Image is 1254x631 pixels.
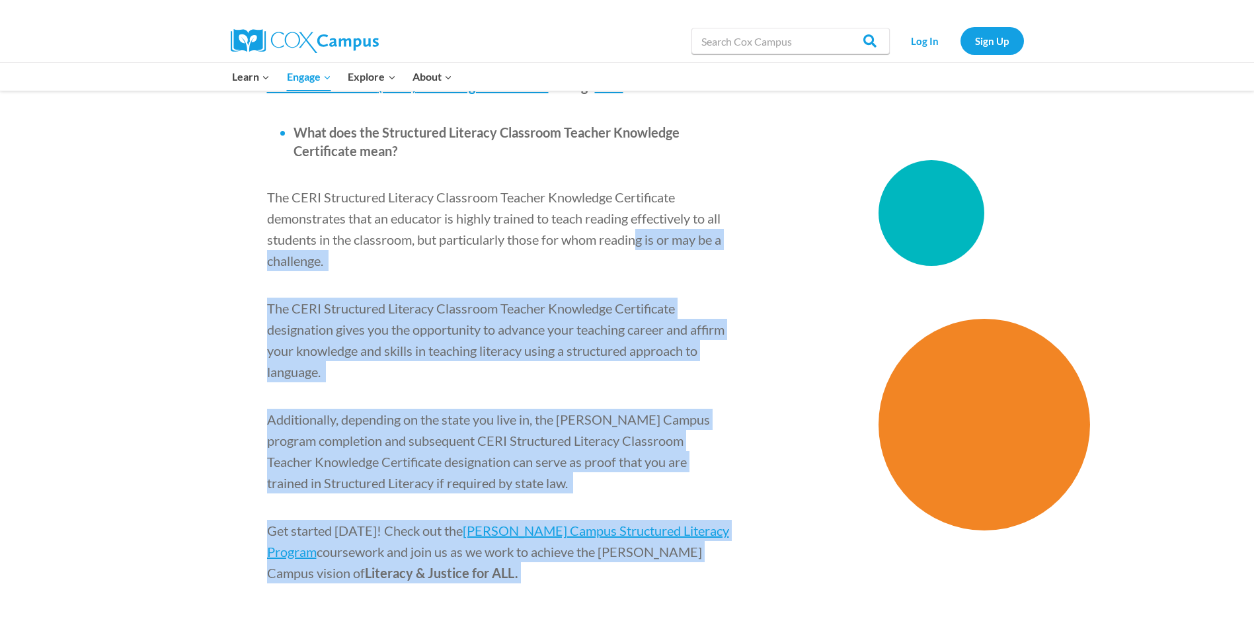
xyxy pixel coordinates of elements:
button: Child menu of Engage [278,63,340,91]
span: The CERI Structured Literacy Classroom Teacher Knowledge Certificate designation gives you the op... [267,300,725,380]
button: Child menu of Learn [224,63,279,91]
span: The CERI Structured Literacy Classroom Teacher Knowledge Certificate demonstrates that an educato... [267,189,721,269]
a: Sign Up [960,27,1024,54]
nav: Primary Navigation [224,63,461,91]
button: Child menu of About [404,63,461,91]
a: [PERSON_NAME] Campus Structured Literacy Program [267,523,729,560]
img: Cox Campus [231,29,379,53]
nav: Secondary Navigation [896,27,1024,54]
span: coursework and join us as we work to achieve the [PERSON_NAME] Campus vision of [267,544,702,581]
span: What does the Structured Literacy Classroom Teacher Knowledge Certificate mean? [294,124,680,159]
a: Log In [896,27,954,54]
input: Search Cox Campus [691,28,890,54]
span: Literacy & Justice for ALL. [365,565,518,581]
button: Child menu of Explore [340,63,405,91]
span: Additionally, depending on the state you live in, the [PERSON_NAME] Campus program completion and... [267,411,710,491]
span: Get started [DATE]! Check out the [267,523,463,538]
